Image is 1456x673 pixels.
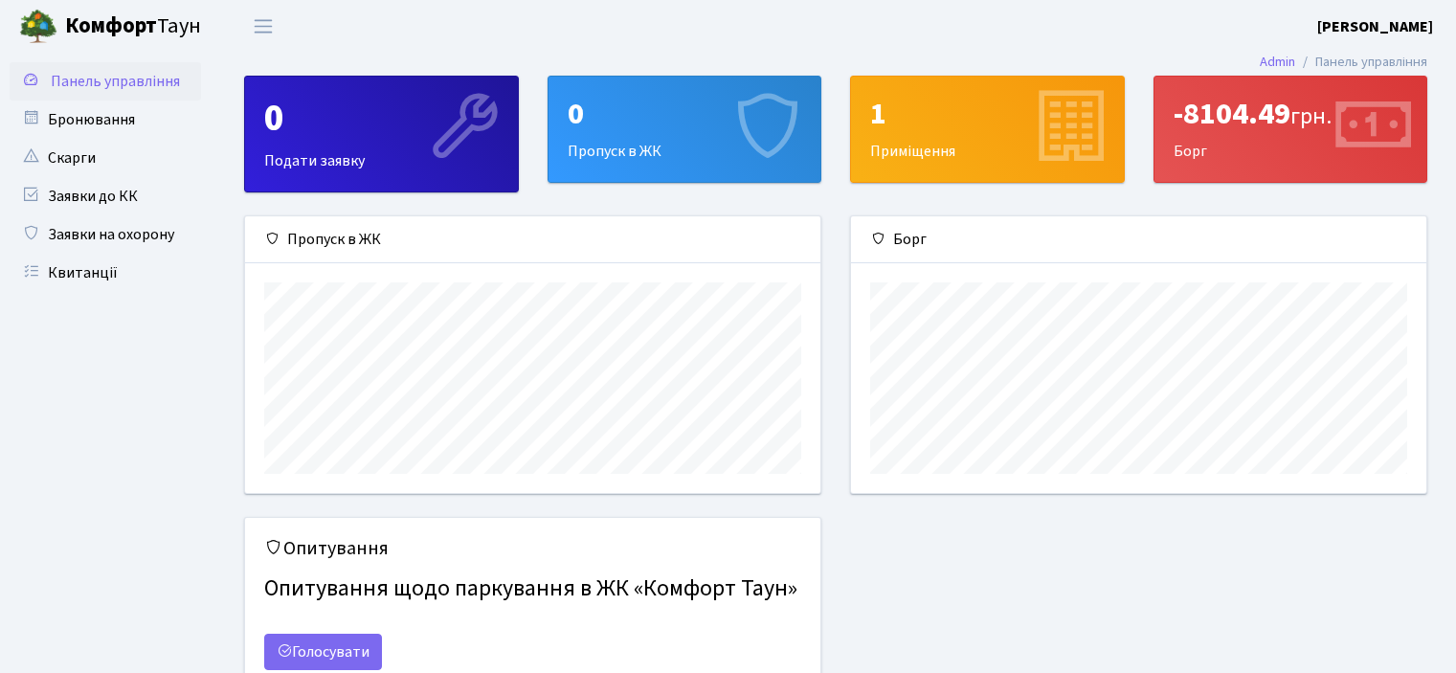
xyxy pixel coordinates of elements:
img: logo.png [19,8,57,46]
div: 0 [568,96,802,132]
a: Бронювання [10,101,201,139]
div: Пропуск в ЖК [549,77,821,182]
div: Подати заявку [245,77,518,191]
li: Панель управління [1295,52,1427,73]
nav: breadcrumb [1231,42,1456,82]
div: Пропуск в ЖК [245,216,820,263]
button: Переключити навігацію [239,11,287,42]
a: [PERSON_NAME] [1317,15,1433,38]
div: Борг [851,216,1426,263]
a: Admin [1260,52,1295,72]
a: Квитанції [10,254,201,292]
a: 0Подати заявку [244,76,519,192]
a: Панель управління [10,62,201,101]
span: Таун [65,11,201,43]
span: грн. [1290,100,1332,133]
a: Скарги [10,139,201,177]
div: 1 [870,96,1105,132]
a: Заявки на охорону [10,215,201,254]
a: 1Приміщення [850,76,1125,183]
a: Заявки до КК [10,177,201,215]
a: Голосувати [264,634,382,670]
b: [PERSON_NAME] [1317,16,1433,37]
h4: Опитування щодо паркування в ЖК «Комфорт Таун» [264,568,801,611]
span: Панель управління [51,71,180,92]
div: -8104.49 [1174,96,1408,132]
b: Комфорт [65,11,157,41]
div: Приміщення [851,77,1124,182]
div: Борг [1154,77,1427,182]
div: 0 [264,96,499,142]
h5: Опитування [264,537,801,560]
a: 0Пропуск в ЖК [548,76,822,183]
